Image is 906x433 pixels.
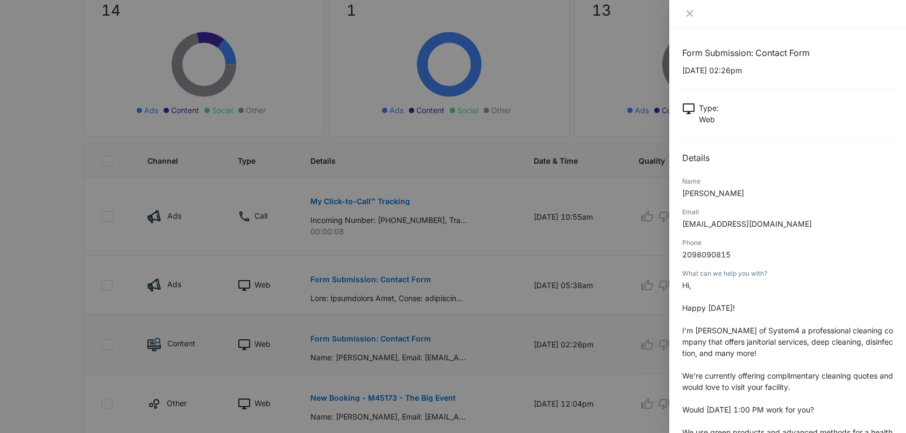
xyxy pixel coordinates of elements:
button: Close [682,9,697,18]
h1: Form Submission: Contact Form [682,46,893,59]
span: Hi, [682,281,691,290]
div: What can we help you with? [682,269,893,278]
span: 2098090815 [682,250,731,259]
span: [PERSON_NAME] [682,188,744,198]
div: Email [682,207,893,217]
span: [EMAIL_ADDRESS][DOMAIN_NAME] [682,219,812,228]
span: I'm [PERSON_NAME] of System4 a professional cleaning company that offers janitorial services, dee... [682,326,893,358]
span: Would [DATE] 1:00 PM work for you? [682,405,814,414]
span: Happy [DATE]! [682,303,735,312]
p: [DATE] 02:26pm [682,65,893,76]
p: Type : [699,102,719,114]
div: Phone [682,238,893,248]
p: Web [699,114,719,125]
span: We’re currently offering complimentary cleaning quotes and would love to visit your facility. [682,371,893,392]
div: Name [682,177,893,186]
span: close [685,9,694,18]
h2: Details [682,151,893,164]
